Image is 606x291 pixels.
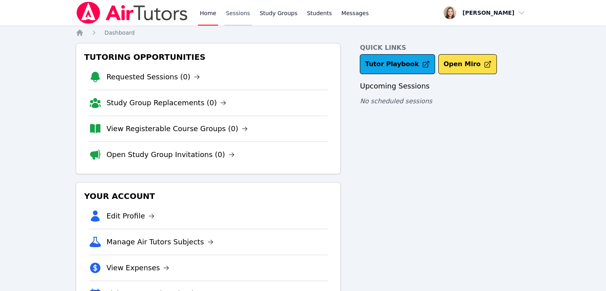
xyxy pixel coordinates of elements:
a: Study Group Replacements (0) [106,97,226,108]
a: Tutor Playbook [360,54,435,74]
span: Messages [341,9,369,17]
h4: Quick Links [360,43,530,53]
a: Open Study Group Invitations (0) [106,149,235,160]
img: Air Tutors [76,2,188,24]
h3: Tutoring Opportunities [82,50,334,64]
a: View Expenses [106,262,169,273]
h3: Your Account [82,189,334,203]
a: Manage Air Tutors Subjects [106,236,214,248]
span: Dashboard [104,29,135,36]
button: Open Miro [438,54,497,74]
a: Requested Sessions (0) [106,71,200,83]
h3: Upcoming Sessions [360,81,530,92]
span: No scheduled sessions [360,97,432,105]
a: Dashboard [104,29,135,37]
a: View Registerable Course Groups (0) [106,123,248,134]
nav: Breadcrumb [76,29,530,37]
a: Edit Profile [106,210,155,222]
